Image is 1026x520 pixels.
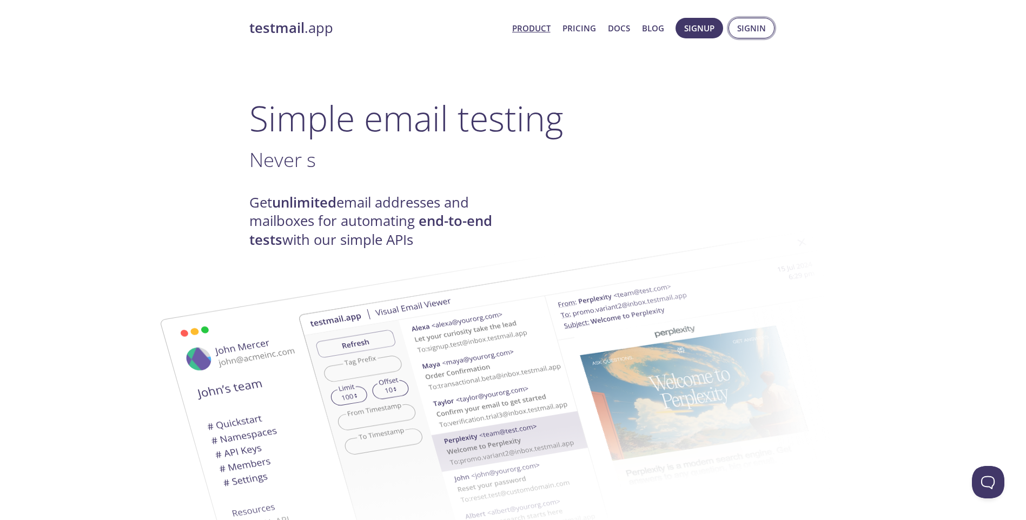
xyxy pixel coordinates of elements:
a: testmail.app [249,19,504,37]
strong: unlimited [272,193,336,212]
button: Signin [729,18,775,38]
a: Blog [642,21,664,35]
a: Pricing [562,21,596,35]
h4: Get email addresses and mailboxes for automating with our simple APIs [249,194,513,249]
span: Signin [737,21,766,35]
a: Docs [608,21,630,35]
h1: Simple email testing [249,97,777,139]
a: Product [512,21,551,35]
strong: end-to-end tests [249,211,492,249]
strong: testmail [249,18,305,37]
button: Signup [676,18,723,38]
span: Signup [684,21,714,35]
span: Never s [249,146,316,173]
iframe: Help Scout Beacon - Open [972,466,1004,498]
